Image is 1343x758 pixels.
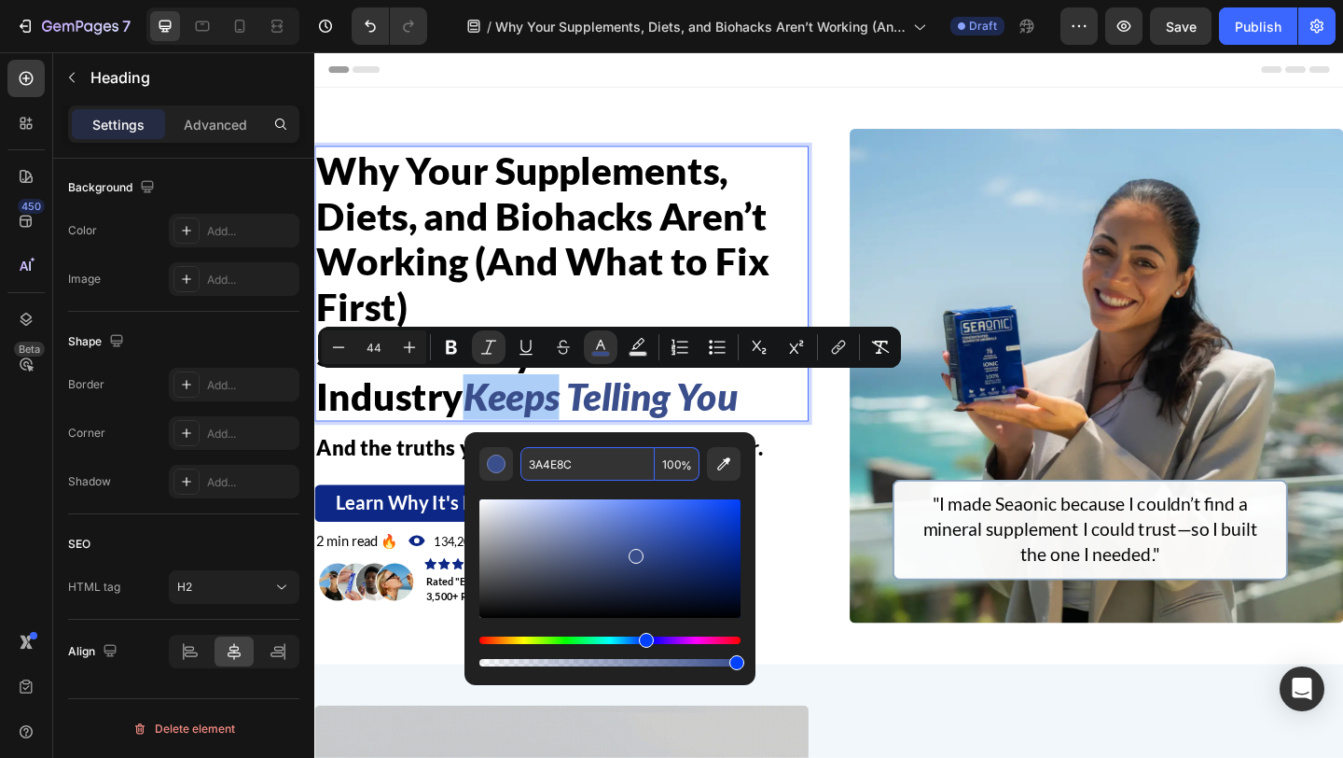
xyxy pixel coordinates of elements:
[207,377,295,394] div: Add...
[1219,7,1297,45] button: Publish
[68,639,121,665] div: Align
[314,52,1343,758] iframe: Design area
[207,272,295,288] div: Add...
[68,536,90,553] div: SEO
[479,637,741,644] div: Hue
[68,579,120,596] div: HTML tag
[132,718,235,740] div: Delete element
[1235,17,1281,36] div: Publish
[68,222,97,239] div: Color
[14,342,45,357] div: Beta
[92,115,145,134] p: Settings
[661,479,1025,558] span: "I made Seaonic because I couldn’t find a mineral supplement I could trust—so I built the one I n...
[969,18,997,35] span: Draft
[68,473,111,490] div: Shadow
[68,425,105,442] div: Corner
[68,271,101,288] div: Image
[495,17,906,36] span: Why Your Supplements, Diets, and Biohacks Aren’t Working (And What to Fix First)
[1166,19,1197,35] span: Save
[582,83,1119,621] img: gempages_496818409648948105-7c298908-6c65-4d09-93b3-1f6909505f91.webp
[207,223,295,240] div: Add...
[122,15,131,37] p: 7
[68,714,299,744] button: Delete element
[207,474,295,491] div: Add...
[318,327,901,368] div: Editor contextual toolbar
[18,199,45,214] div: 450
[681,456,692,476] span: %
[352,7,427,45] div: Undo/Redo
[487,17,492,36] span: /
[184,115,247,134] p: Advanced
[1150,7,1211,45] button: Save
[7,7,139,45] button: 7
[90,66,292,89] p: Heading
[68,376,104,393] div: Border
[1280,667,1324,711] div: Open Intercom Messenger
[68,330,128,355] div: Shape
[177,580,192,594] span: H2
[68,175,159,201] div: Background
[520,447,655,481] input: E.g FFFFFF
[169,570,299,604] button: H2
[207,426,295,442] div: Add...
